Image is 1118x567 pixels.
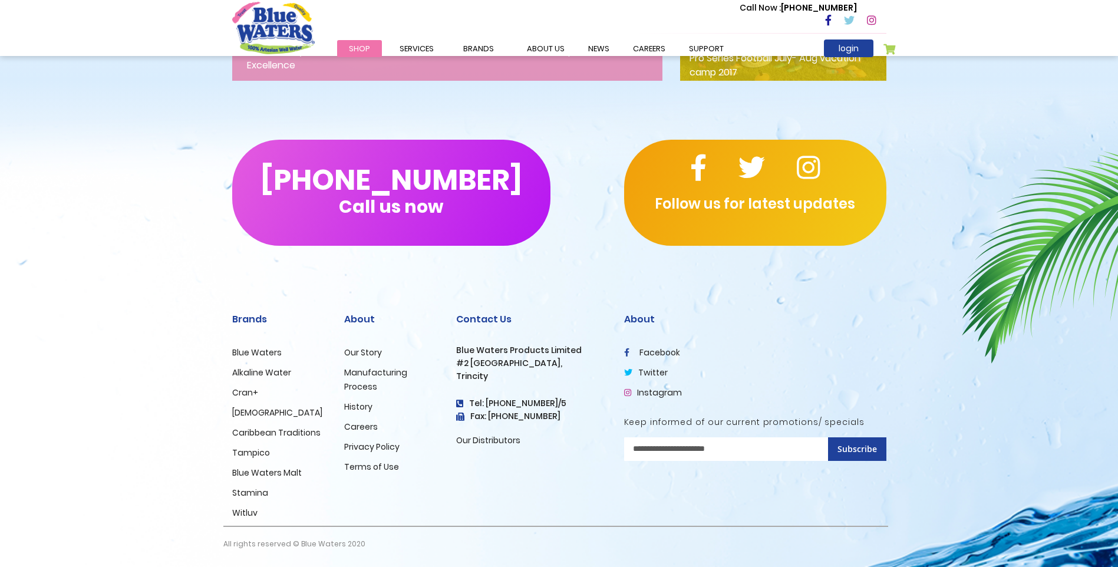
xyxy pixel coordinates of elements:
a: Blue Waters Malt [232,467,302,479]
a: Tampico [232,447,270,459]
span: Shop [349,43,370,54]
a: Instagram [624,387,682,398]
a: twitter [624,367,668,378]
a: Services [388,40,446,57]
a: careers [621,40,677,57]
h2: About [624,314,886,325]
span: Services [400,43,434,54]
h3: Blue Waters Products Limited [456,345,606,355]
h3: Trincity [456,371,606,381]
a: Our Distributors [456,434,520,446]
a: Caribbean Traditions [232,427,321,439]
a: login [824,39,873,57]
button: [PHONE_NUMBER]Call us now [232,140,550,246]
a: store logo [232,2,315,54]
button: Subscribe [828,437,886,461]
a: facebook [624,347,680,358]
h2: Brands [232,314,327,325]
a: about us [515,40,576,57]
a: Shop [337,40,382,57]
a: News [576,40,621,57]
a: Manufacturing Process [344,367,407,393]
a: Witluv [232,507,258,519]
a: Alkaline Water [232,367,291,378]
p: Pro Series Football July- Aug vacation camp 2017 [680,45,886,81]
h3: Fax: [PHONE_NUMBER] [456,411,606,421]
span: Call us now [339,203,443,210]
span: Brands [463,43,494,54]
a: Blue Waters [232,347,282,358]
h4: Tel: [PHONE_NUMBER]/5 [456,398,606,408]
p: All rights reserved © Blue Waters 2020 [223,527,365,561]
a: History [344,401,372,413]
p: [PHONE_NUMBER] [740,2,857,14]
a: Brands [451,40,506,57]
p: Follow us for latest updates [624,193,886,215]
a: support [677,40,736,57]
a: Privacy Policy [344,441,400,453]
a: Our Story [344,347,382,358]
a: Terms of Use [344,461,399,473]
a: Stamina [232,487,268,499]
p: TTBS Quality Awards in Human Resource Focus, Business Results and Operational Excellence [232,45,662,81]
h2: Contact Us [456,314,606,325]
h5: Keep informed of our current promotions/ specials [624,417,886,427]
span: Call Now : [740,2,781,14]
a: Cran+ [232,387,258,398]
a: Careers [344,421,378,433]
a: [DEMOGRAPHIC_DATA] [232,407,322,418]
h2: About [344,314,438,325]
span: Subscribe [837,443,877,454]
h3: #2 [GEOGRAPHIC_DATA], [456,358,606,368]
